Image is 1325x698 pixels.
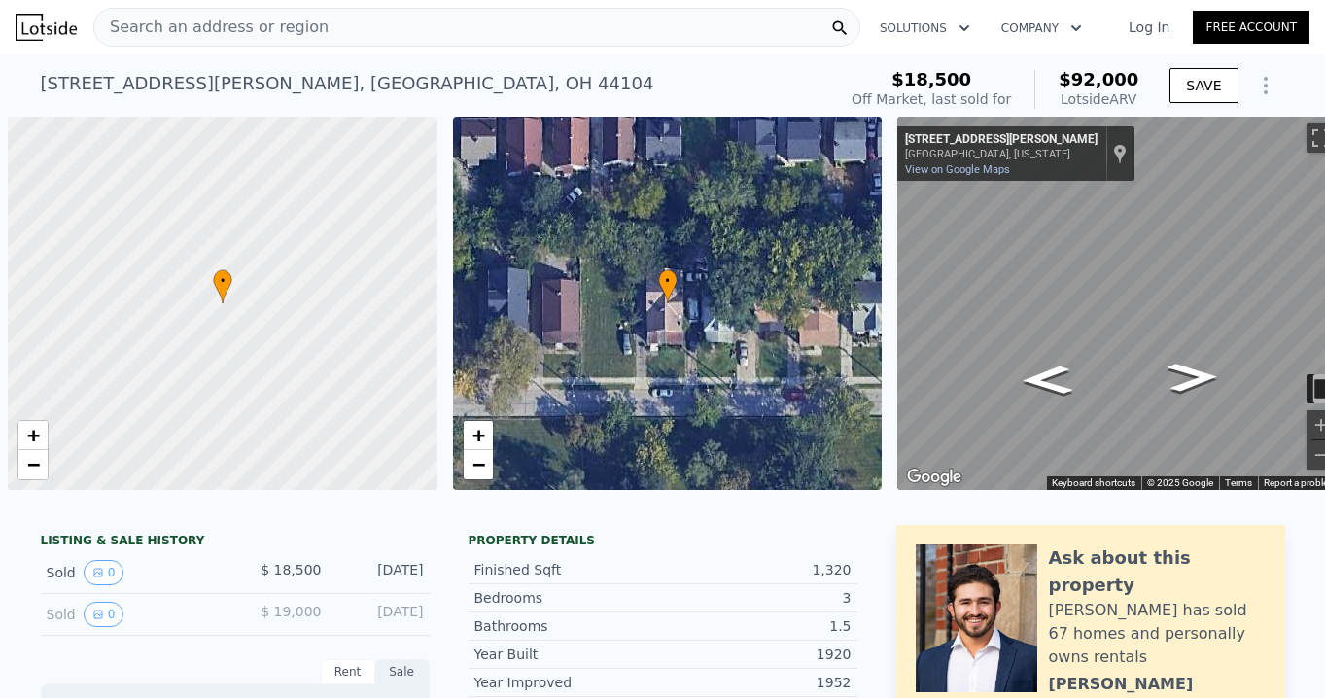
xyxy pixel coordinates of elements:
[474,588,663,608] div: Bedrooms
[1105,17,1193,37] a: Log In
[902,465,966,490] img: Google
[213,272,232,290] span: •
[18,421,48,450] a: Zoom in
[1049,599,1266,669] div: [PERSON_NAME] has sold 67 homes and personally owns rentals
[891,69,971,89] span: $18,500
[1147,477,1213,488] span: © 2025 Google
[663,673,852,692] div: 1952
[261,604,321,619] span: $ 19,000
[27,423,40,447] span: +
[94,16,329,39] span: Search an address or region
[471,423,484,447] span: +
[474,645,663,664] div: Year Built
[27,452,40,476] span: −
[321,659,375,684] div: Rent
[658,269,678,303] div: •
[1049,544,1266,599] div: Ask about this property
[663,560,852,579] div: 1,320
[663,645,852,664] div: 1920
[464,421,493,450] a: Zoom in
[84,602,124,627] button: View historical data
[47,560,220,585] div: Sold
[1059,89,1138,109] div: Lotside ARV
[905,148,1098,160] div: [GEOGRAPHIC_DATA], [US_STATE]
[213,269,232,303] div: •
[1146,356,1240,399] path: Go East, Melba Ave
[41,533,430,552] div: LISTING & SALE HISTORY
[474,616,663,636] div: Bathrooms
[905,163,1010,176] a: View on Google Maps
[658,272,678,290] span: •
[47,602,220,627] div: Sold
[864,11,986,46] button: Solutions
[1113,143,1127,164] a: Show location on map
[16,14,77,41] img: Lotside
[474,673,663,692] div: Year Improved
[84,560,124,585] button: View historical data
[1193,11,1309,44] a: Free Account
[1000,359,1095,401] path: Go West, Melba Ave
[18,450,48,479] a: Zoom out
[852,89,1011,109] div: Off Market, last sold for
[986,11,1098,46] button: Company
[464,450,493,479] a: Zoom out
[337,602,424,627] div: [DATE]
[471,452,484,476] span: −
[1246,66,1285,105] button: Show Options
[1169,68,1238,103] button: SAVE
[1059,69,1138,89] span: $92,000
[905,132,1098,148] div: [STREET_ADDRESS][PERSON_NAME]
[1225,477,1252,488] a: Terms (opens in new tab)
[1052,476,1135,490] button: Keyboard shortcuts
[474,560,663,579] div: Finished Sqft
[41,70,654,97] div: [STREET_ADDRESS][PERSON_NAME] , [GEOGRAPHIC_DATA] , OH 44104
[902,465,966,490] a: Open this area in Google Maps (opens a new window)
[469,533,857,548] div: Property details
[337,560,424,585] div: [DATE]
[375,659,430,684] div: Sale
[663,616,852,636] div: 1.5
[663,588,852,608] div: 3
[261,562,321,577] span: $ 18,500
